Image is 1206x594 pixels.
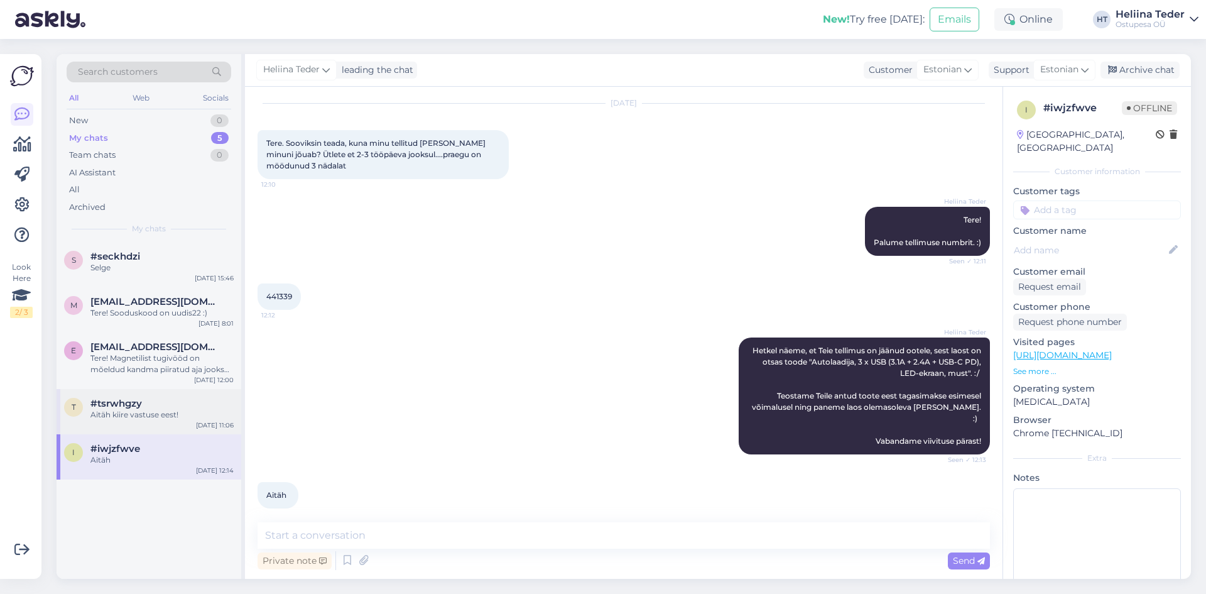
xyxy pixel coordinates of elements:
span: Hetkel näeme, et Teie tellimus on jäänud ootele, sest laost on otsas toode "Autolaadija, 3 x USB ... [752,346,983,446]
div: Private note [258,553,332,569]
div: # iwjzfwve [1043,101,1122,116]
span: Heliina Teder [939,197,986,206]
span: #tsrwhgzy [90,398,142,409]
a: [URL][DOMAIN_NAME] [1013,349,1112,361]
div: Archive chat [1100,62,1180,79]
span: Tere. Sooviksin teada, kuna minu tellitud [PERSON_NAME] minuni jõuab? Ütlete et 2-3 tööpäeva jook... [266,138,487,170]
div: [DATE] [258,97,990,109]
div: All [67,90,81,106]
span: Seen ✓ 12:11 [939,256,986,266]
div: Request email [1013,278,1086,295]
div: Web [130,90,152,106]
span: 441339 [266,292,292,301]
p: Chrome [TECHNICAL_ID] [1013,427,1181,440]
span: m [70,300,77,310]
button: Emails [930,8,979,31]
span: Send [953,555,985,566]
p: Customer tags [1013,185,1181,198]
span: Estonian [1040,63,1078,77]
span: Aitäh [266,490,286,500]
span: Heliina Teder [939,327,986,337]
p: Customer email [1013,265,1181,278]
div: AI Assistant [69,167,116,179]
div: Aitäh [90,454,234,466]
span: i [1025,105,1028,114]
div: [DATE] 15:46 [195,273,234,283]
span: Search customers [78,65,158,79]
input: Add name [1014,243,1166,257]
input: Add a tag [1013,201,1181,219]
div: All [69,184,80,196]
div: [DATE] 12:14 [196,466,234,475]
span: e [71,346,76,355]
a: Heliina TederOstupesa OÜ [1116,9,1198,30]
div: leading the chat [337,63,413,77]
div: [DATE] 8:01 [198,319,234,328]
div: Support [989,63,1029,77]
div: Socials [200,90,231,106]
div: 0 [210,114,229,127]
div: Archived [69,201,106,214]
span: 12:12 [261,311,308,320]
span: estertopkin@gmail.com [90,341,221,353]
p: See more ... [1013,366,1181,377]
div: Customer information [1013,166,1181,177]
p: [MEDICAL_DATA] [1013,395,1181,409]
div: Heliina Teder [1116,9,1185,19]
div: Extra [1013,453,1181,464]
p: Customer name [1013,224,1181,238]
span: t [72,402,76,412]
span: Offline [1122,101,1177,115]
span: mareki.postkast@mail.ee [90,296,221,307]
span: 12:10 [261,180,308,189]
p: Operating system [1013,382,1181,395]
div: Tere! Sooduskood on uudis22 :) [90,307,234,319]
div: [GEOGRAPHIC_DATA], [GEOGRAPHIC_DATA] [1017,128,1156,155]
span: #iwjzfwve [90,443,140,454]
p: Notes [1013,471,1181,485]
span: s [72,255,76,265]
span: Seen ✓ 12:13 [939,455,986,465]
div: New [69,114,88,127]
span: #seckhdzi [90,251,140,262]
div: Request phone number [1013,314,1127,331]
img: Askly Logo [10,64,34,88]
div: 5 [211,132,229,145]
div: Customer [864,63,913,77]
div: Online [994,8,1063,31]
span: i [72,448,75,457]
div: Ostupesa OÜ [1116,19,1185,30]
p: Customer phone [1013,300,1181,314]
span: Heliina Teder [263,63,320,77]
p: Visited pages [1013,336,1181,349]
div: [DATE] 11:06 [196,421,234,430]
p: Browser [1013,414,1181,427]
div: 0 [210,149,229,162]
span: My chats [132,223,166,234]
div: Selge [90,262,234,273]
div: 2 / 3 [10,307,33,318]
div: Tere! Magnetilist tugivööd on mõeldud kandma piiratud aja jooksul, mitte kogu päeva. Seda võib ka... [90,353,234,375]
div: Look Here [10,261,33,318]
div: Team chats [69,149,116,162]
span: 12:14 [261,509,308,519]
div: My chats [69,132,108,145]
div: HT [1093,11,1111,28]
div: Try free [DATE]: [823,12,925,27]
div: [DATE] 12:00 [194,375,234,385]
div: Aitäh kiire vastuse eest! [90,409,234,421]
b: New! [823,13,850,25]
span: Estonian [923,63,962,77]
